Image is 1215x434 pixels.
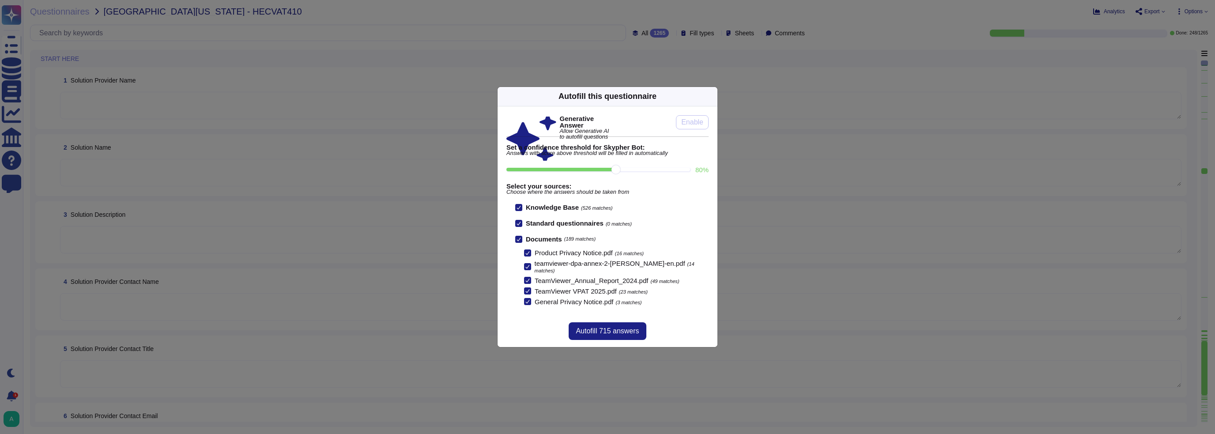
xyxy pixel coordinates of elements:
span: Answers with score above threshold will be filled in automatically [506,151,709,156]
span: Enable [681,119,703,126]
b: Standard questionnaires [526,219,604,227]
span: teamviewer-dpa-annex-2-[PERSON_NAME]-en.pdf [535,260,685,267]
span: Allow Generative AI to autofill questions [560,128,610,140]
span: General Privacy Notice.pdf [535,298,613,306]
span: (189 matches) [564,237,596,242]
div: Autofill this questionnaire [558,91,657,102]
span: (0 matches) [606,221,632,226]
span: (16 matches) [615,251,644,256]
b: Set a confidence threshold for Skypher Bot: [506,144,709,151]
label: 80 % [695,166,709,173]
span: Autofill 715 answers [576,328,639,335]
b: Knowledge Base [526,204,579,211]
b: Documents [526,236,562,242]
span: (49 matches) [650,279,679,284]
span: TeamViewer_Annual_Report_2024.pdf [535,277,648,284]
span: TeamViewer VPAT 2025.pdf [535,287,617,295]
span: (526 matches) [581,205,613,211]
button: Autofill 715 answers [569,322,646,340]
span: (23 matches) [619,289,648,294]
button: Enable [676,115,709,129]
span: (3 matches) [615,300,641,305]
b: Select your sources: [506,183,709,189]
b: Generative Answer [560,115,610,128]
span: Product Privacy Notice.pdf [535,249,613,257]
span: Choose where the answers should be taken from [506,189,709,195]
